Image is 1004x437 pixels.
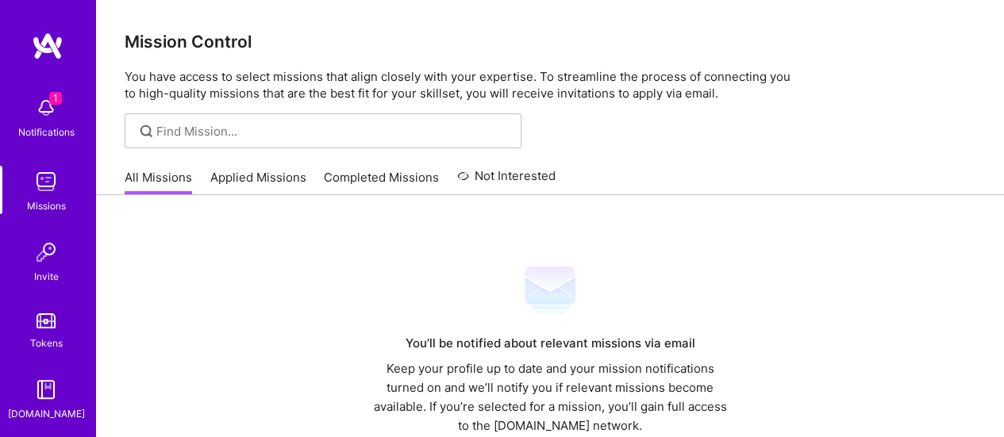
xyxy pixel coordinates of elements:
div: You’ll be notified about relevant missions via email [367,334,733,353]
img: Invite [30,236,62,268]
div: Tokens [30,335,63,351]
div: Missions [27,197,66,214]
a: Not Interested [457,167,556,195]
img: logo [32,32,63,60]
p: You have access to select missions that align closely with your expertise. To streamline the proc... [125,68,975,102]
img: Mail [525,265,575,316]
div: Invite [34,268,59,285]
span: 1 [49,92,62,105]
a: Applied Missions [210,169,306,195]
img: bell [30,92,62,124]
img: tokens [37,313,56,328]
a: All Missions [125,169,192,195]
h3: Mission Control [125,32,975,52]
img: guide book [30,374,62,405]
img: teamwork [30,166,62,197]
div: [DOMAIN_NAME] [8,405,85,422]
div: Notifications [18,124,75,140]
a: Completed Missions [324,169,439,195]
input: Find Mission... [156,123,510,140]
i: icon SearchGrey [137,122,156,140]
div: Keep your profile up to date and your mission notifications turned on and we’ll notify you if rel... [367,359,733,435]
